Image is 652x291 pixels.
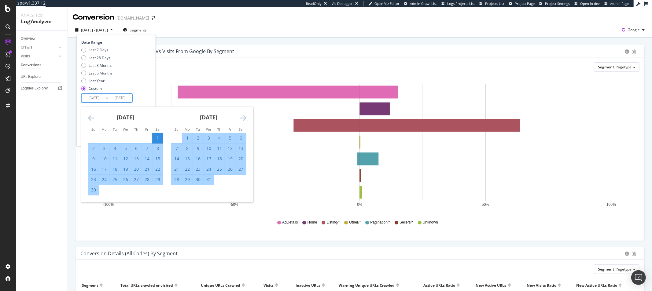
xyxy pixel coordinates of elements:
[515,1,535,6] span: Project Page
[88,166,99,172] div: 16
[616,267,632,272] span: Pagetype
[89,71,112,76] div: Last 6 Months
[182,154,193,164] td: Selected. Monday, July 15, 2024
[193,174,203,185] td: Selected. Tuesday, July 30, 2024
[619,25,647,35] button: Google
[606,203,616,207] text: 100%
[203,174,214,185] td: Selected. Wednesday, July 31, 2024
[182,164,193,174] td: Selected. Monday, July 22, 2024
[182,166,193,172] div: 22
[235,133,246,143] td: Selected. Saturday, July 6, 2024
[476,280,506,290] div: New Active URLs
[145,127,149,132] small: Fr
[101,127,107,132] small: Mo
[156,127,159,132] small: Sa
[632,49,636,54] div: bug
[171,154,182,164] td: Selected. Sunday, July 14, 2024
[574,1,600,6] a: Open in dev
[628,27,640,32] span: Google
[80,77,639,214] svg: A chart.
[81,71,112,76] div: Last 6 Months
[204,176,214,183] div: 31
[263,280,274,290] div: Visits
[21,35,35,42] div: Overview
[120,145,131,151] div: 5
[120,143,131,154] td: Selected. Wednesday, June 5, 2024
[214,135,225,141] div: 4
[21,74,42,80] div: URL Explorer
[81,47,112,53] div: Last 7 Days
[82,280,98,290] div: Segment
[171,166,182,172] div: 21
[598,267,614,272] span: Segment
[225,164,235,174] td: Selected. Friday, July 26, 2024
[81,55,112,60] div: Last 28 Days
[153,166,163,172] div: 22
[130,27,147,33] span: Segments
[225,135,235,141] div: 5
[282,220,298,225] span: AdDetails
[193,133,203,143] td: Selected. Tuesday, July 2, 2024
[109,164,120,174] td: Selected. Tuesday, June 18, 2024
[193,135,203,141] div: 2
[236,166,246,172] div: 27
[214,143,225,154] td: Selected. Thursday, July 11, 2024
[99,156,109,162] div: 10
[99,143,109,154] td: Selected. Monday, June 3, 2024
[604,1,629,6] a: Admin Page
[217,127,221,132] small: Th
[625,252,629,256] div: circle-info
[89,55,110,60] div: Last 28 Days
[182,176,193,183] div: 29
[631,270,646,285] div: Open Intercom Messenger
[116,15,149,21] div: [DOMAIN_NAME]
[230,203,238,207] text: -50%
[527,280,556,290] div: New Visits Ratio
[201,280,240,290] div: Unique URLs Crawled
[153,145,163,151] div: 8
[171,174,182,185] td: Selected. Sunday, July 28, 2024
[80,48,234,54] div: Unique URLs Crawled by google vs Visits from google by Segment
[152,154,163,164] td: Selected. Saturday, June 15, 2024
[175,127,179,132] small: Su
[206,127,211,132] small: We
[327,220,340,225] span: Listing/*
[240,114,246,122] div: Move forward to switch to the next month.
[410,1,437,6] span: Admin Crawl List
[88,174,99,185] td: Selected. Sunday, June 23, 2024
[91,127,95,132] small: Su
[109,154,120,164] td: Selected. Tuesday, June 11, 2024
[214,133,225,143] td: Selected. Thursday, July 4, 2024
[225,154,235,164] td: Selected. Friday, July 19, 2024
[88,176,99,183] div: 23
[142,156,152,162] div: 14
[296,280,320,290] div: Inactive URLs
[204,135,214,141] div: 3
[120,25,149,35] button: Segments
[99,166,109,172] div: 17
[81,40,149,45] div: Date Range
[109,174,120,185] td: Selected. Tuesday, June 25, 2024
[485,1,504,6] span: Projects List
[108,94,132,102] input: End Date
[357,203,363,207] text: 0%
[142,166,152,172] div: 21
[423,220,438,225] span: Unknown
[193,143,203,154] td: Selected. Tuesday, July 9, 2024
[88,164,99,174] td: Selected. Sunday, June 16, 2024
[509,1,535,6] a: Project Page
[81,86,112,91] div: Custom
[203,133,214,143] td: Selected. Wednesday, July 3, 2024
[200,114,217,121] strong: [DATE]
[120,164,131,174] td: Selected. Wednesday, June 19, 2024
[142,176,152,183] div: 28
[80,250,178,256] div: Conversion Details (all codes) by Segment
[21,62,63,68] a: Conversions
[239,127,242,132] small: Sa
[235,164,246,174] td: Selected. Saturday, July 27, 2024
[185,127,190,132] small: Mo
[204,145,214,151] div: 10
[21,53,57,60] a: Visits
[81,107,253,202] div: Calendar
[576,280,617,290] div: New Active URLs Ratio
